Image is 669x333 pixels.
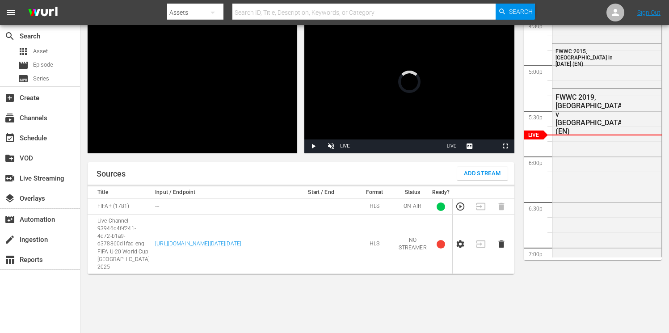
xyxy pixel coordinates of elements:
[396,186,429,199] th: Status
[353,186,396,199] th: Format
[4,254,15,265] span: Reports
[4,133,15,143] span: Schedule
[464,169,501,179] span: Add Stream
[509,4,533,20] span: Search
[152,186,289,199] th: Input / Endpoint
[304,11,514,153] div: Video Player
[496,239,506,249] button: Delete
[457,167,508,180] button: Add Stream
[555,93,622,135] div: FWWC 2019, [GEOGRAPHIC_DATA] v [GEOGRAPHIC_DATA] (EN)
[4,31,15,42] span: Search
[18,60,29,71] span: Episode
[4,193,15,204] span: Overlays
[4,173,15,184] span: Live Streaming
[637,9,661,16] a: Sign Out
[33,47,48,56] span: Asset
[4,93,15,103] span: Create
[155,240,241,247] a: [URL][DOMAIN_NAME][DATE][DATE]
[455,202,465,211] button: Preview Stream
[396,215,429,274] td: NO STREAMER
[152,199,289,215] td: ---
[88,11,297,153] div: Video Player
[33,74,49,83] span: Series
[353,199,396,215] td: HLS
[4,113,15,123] span: Channels
[4,153,15,164] span: VOD
[18,73,29,84] span: Series
[88,186,152,199] th: Title
[447,143,457,148] span: LIVE
[5,7,16,18] span: menu
[88,199,152,215] td: FIFA+ (1781)
[97,169,126,178] h1: Sources
[289,186,353,199] th: Start / End
[496,4,535,20] button: Search
[555,48,613,67] span: FWWC 2015, [GEOGRAPHIC_DATA] in [DATE] (EN)
[4,234,15,245] span: Ingestion
[340,139,350,153] div: LIVE
[88,215,152,274] td: Live Channel 93946d4f-f241-4d72-b1a9-d378860d1fad eng FIFA U-20 World Cup [GEOGRAPHIC_DATA] 2025
[18,46,29,57] span: Asset
[429,186,453,199] th: Ready?
[322,139,340,153] button: Unmute
[4,214,15,225] span: Automation
[443,139,461,153] button: Seek to live, currently behind live
[304,139,322,153] button: Play
[496,139,514,153] button: Fullscreen
[455,239,465,249] button: Configure
[479,139,496,153] button: Picture-in-Picture
[21,2,64,23] img: ans4CAIJ8jUAAAAAAAAAAAAAAAAAAAAAAAAgQb4GAAAAAAAAAAAAAAAAAAAAAAAAJMjXAAAAAAAAAAAAAAAAAAAAAAAAgAT5G...
[33,60,53,69] span: Episode
[353,215,396,274] td: HLS
[396,199,429,215] td: ON AIR
[461,139,479,153] button: Captions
